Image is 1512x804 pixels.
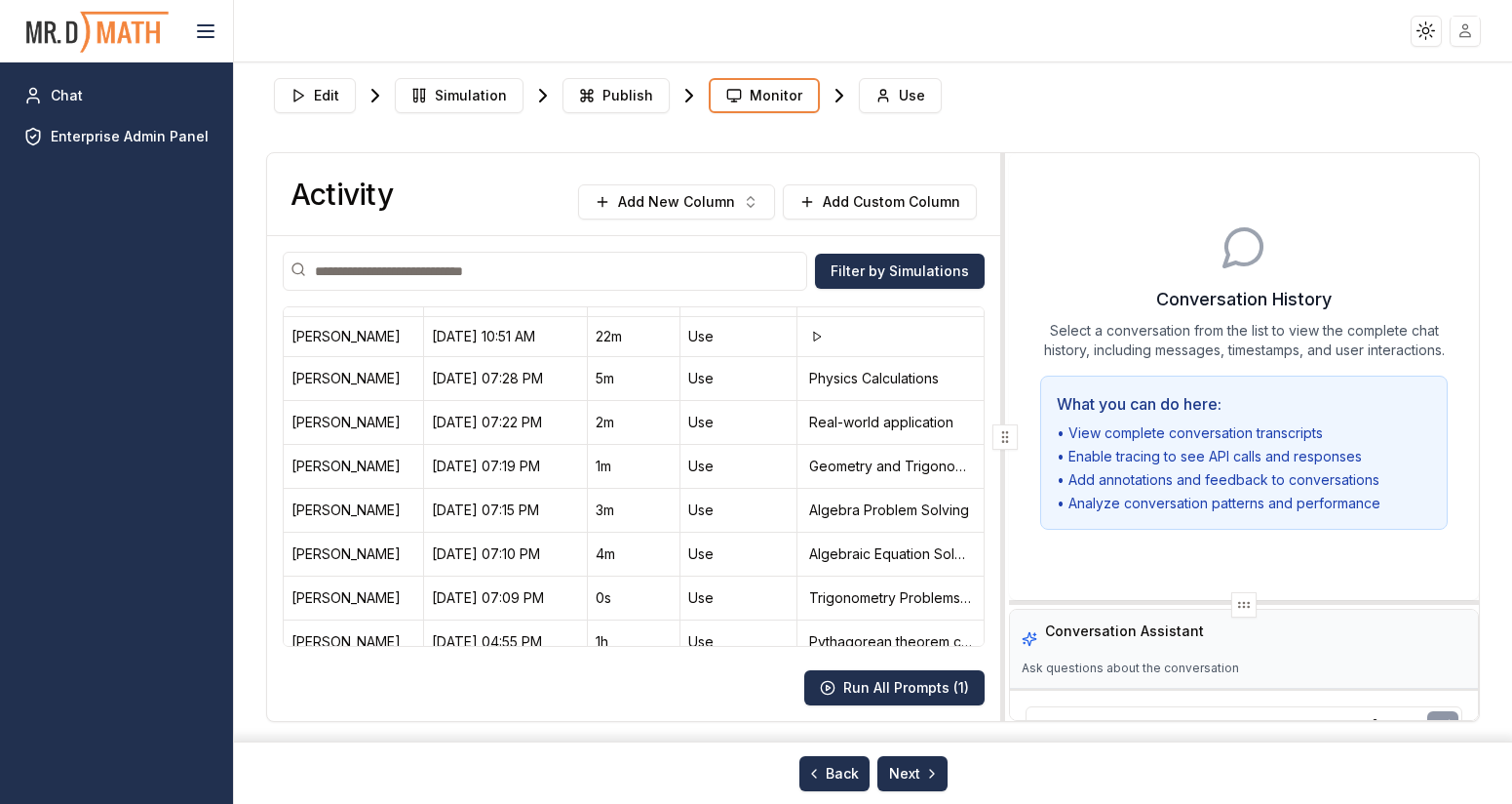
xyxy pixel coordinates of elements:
[815,254,985,289] button: Filter by Simulations
[805,409,976,436] div: Real-world application
[806,764,859,784] span: Back
[291,327,415,346] div: Henry
[435,86,507,105] span: Simulation
[274,78,356,113] button: Edit
[805,584,976,612] div: Trigonometry Problems Request
[602,86,653,105] span: Publish
[432,544,579,564] div: 10/09/25, 07:10 PM
[688,501,789,520] div: Use
[291,413,415,432] div: Vincent Allen
[596,457,673,476] div: 1m
[578,184,775,220] button: Add New Column
[596,369,673,388] div: 5m
[432,501,579,520] div: 10/09/25, 07:15 PM
[688,413,789,432] div: Use
[889,764,940,784] span: Next
[1057,470,1431,490] li: • Add annotations and feedback to conversations
[688,544,789,564] div: Use
[1040,286,1448,313] h3: Conversation History
[1057,392,1431,416] h4: What you can do here:
[596,501,673,520] div: 3m
[51,127,209,146] span: Enterprise Admin Panel
[51,86,83,105] span: Chat
[291,544,415,564] div: Vincent Allen
[805,628,976,656] div: Pythagorean theorem calculation
[688,632,789,652] div: Use
[805,365,976,392] div: Physics Calculations
[395,78,523,113] button: Simulation
[688,327,789,346] div: Use
[596,413,673,432] div: 2m
[1040,321,1448,360] p: Select a conversation from the list to view the complete chat history, including messages, timest...
[1057,494,1431,513] li: • Analyze conversation patterns and performance
[688,457,789,476] div: Use
[750,86,802,105] span: Monitor
[804,670,985,705] button: Run All Prompts (1)
[432,632,579,652] div: 10/09/25, 04:55 PM
[1022,661,1239,676] p: Ask questions about the conversation
[783,184,977,220] button: Add Custom Column
[16,78,217,113] a: Chat
[24,6,171,58] img: PromptOwl
[899,86,925,105] span: Use
[16,119,217,154] a: Enterprise Admin Panel
[432,369,579,388] div: 10/09/25, 07:28 PM
[859,78,942,113] button: Use
[688,369,789,388] div: Use
[291,457,415,476] div: Vincent Allen
[432,327,579,346] div: 10/10/25, 10:51 AM
[1045,622,1204,641] h3: Conversation Assistant
[1452,17,1480,45] img: placeholder-user.jpg
[596,632,673,652] div: 1h
[1057,447,1431,466] li: • Enable tracing to see API calls and responses
[799,756,870,791] button: Back
[291,632,415,652] div: Hannah Adams
[596,327,673,346] div: 22m
[596,544,673,564] div: 4m
[1057,423,1431,443] li: • View complete conversation transcripts
[805,541,976,568] div: Algebraic Equation Solving
[291,588,415,608] div: Vincent Allen
[432,457,579,476] div: 10/09/25, 07:19 PM
[709,78,820,113] button: Monitor
[596,588,673,608] div: 0s
[688,588,789,608] div: Use
[314,86,339,105] span: Edit
[805,497,976,524] div: Algebra Problem Solving
[805,453,976,480] div: Geometry and Trigonometry
[562,78,670,113] button: Publish
[432,413,579,432] div: 10/09/25, 07:22 PM
[291,369,415,388] div: Vincent Allen
[877,756,948,791] button: Next
[291,177,393,212] h3: Activity
[432,588,579,608] div: 10/09/25, 07:09 PM
[291,501,415,520] div: Vincent Allen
